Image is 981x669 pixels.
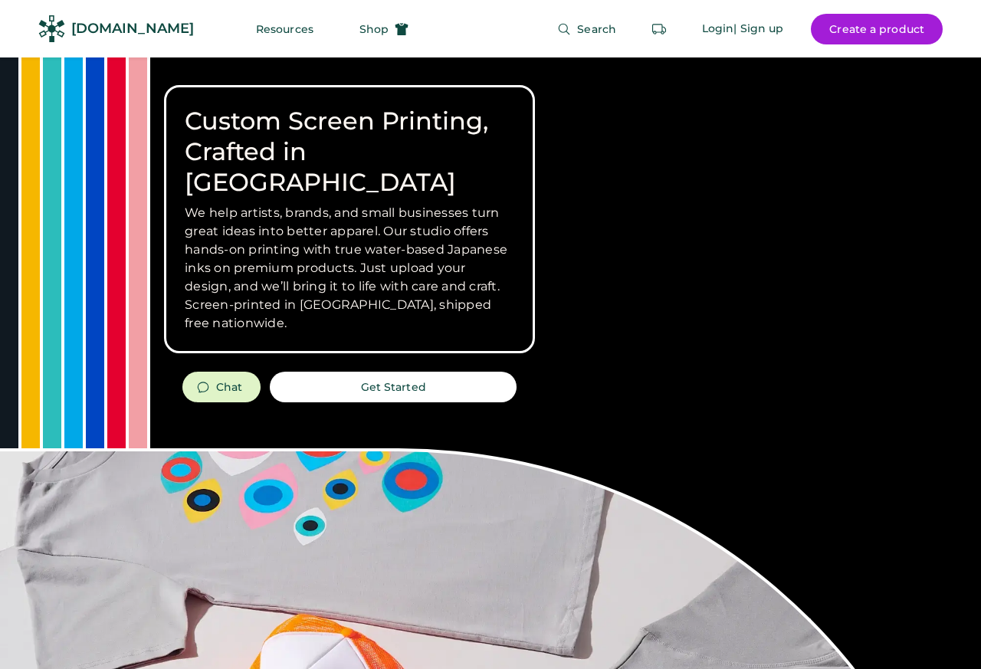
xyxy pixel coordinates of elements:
div: | Sign up [733,21,783,37]
button: Shop [341,14,427,44]
span: Search [577,24,616,34]
div: Login [702,21,734,37]
button: Search [539,14,635,44]
img: Rendered Logo - Screens [38,15,65,42]
button: Retrieve an order [644,14,674,44]
h3: We help artists, brands, and small businesses turn great ideas into better apparel. Our studio of... [185,204,514,333]
div: [DOMAIN_NAME] [71,19,194,38]
button: Chat [182,372,261,402]
h1: Custom Screen Printing, Crafted in [GEOGRAPHIC_DATA] [185,106,514,198]
button: Create a product [811,14,943,44]
span: Shop [359,24,389,34]
button: Resources [238,14,332,44]
button: Get Started [270,372,517,402]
